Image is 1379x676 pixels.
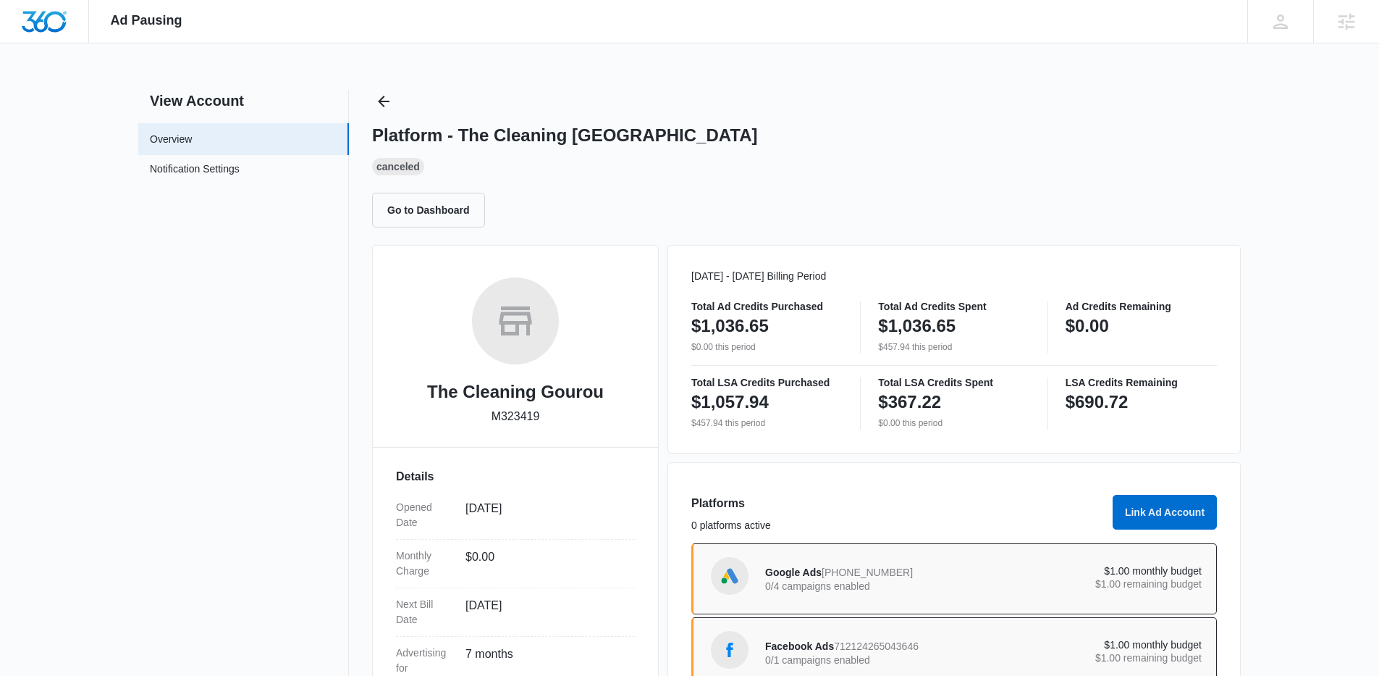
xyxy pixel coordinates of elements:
p: $0.00 [1066,314,1109,338]
h2: View Account [138,90,349,112]
a: Notification Settings [150,162,240,180]
h2: The Cleaning Gourou [427,379,604,405]
h3: Platforms [691,495,1104,512]
p: M323419 [492,408,540,425]
p: $1.00 remaining budget [984,653,1202,663]
p: Total Ad Credits Spent [878,301,1029,312]
p: $1,057.94 [691,391,769,414]
span: Ad Pausing [111,13,182,28]
div: Canceled [372,158,424,175]
p: $1,036.65 [691,314,769,338]
button: Go to Dashboard [372,193,485,228]
p: $367.22 [878,391,941,414]
dd: [DATE] [465,597,623,627]
dt: Monthly Charge [396,548,454,579]
p: Total LSA Credits Purchased [691,377,843,388]
a: Overview [150,132,192,147]
span: Google Ads [765,567,822,578]
div: Opened Date[DATE] [396,491,635,540]
img: Google Ads [719,565,741,587]
button: Back [372,90,395,113]
div: Next Bill Date[DATE] [396,588,635,637]
p: 0/4 campaigns enabled [765,581,984,591]
span: Facebook Ads [765,640,834,652]
dd: $0.00 [465,548,623,579]
p: 0 platforms active [691,518,1104,533]
h1: Platform - The Cleaning [GEOGRAPHIC_DATA] [372,125,757,146]
p: $0.00 this period [691,341,843,354]
button: Link Ad Account [1113,495,1217,530]
p: $690.72 [1066,391,1129,414]
p: LSA Credits Remaining [1066,377,1217,388]
p: $1.00 monthly budget [984,566,1202,576]
img: Facebook Ads [719,639,741,661]
p: Total Ad Credits Purchased [691,301,843,312]
dt: Next Bill Date [396,597,454,627]
dt: Opened Date [396,500,454,530]
div: Monthly Charge$0.00 [396,540,635,588]
dd: [DATE] [465,500,623,530]
p: $1,036.65 [878,314,956,338]
a: Go to Dashboard [372,204,494,216]
p: [DATE] - [DATE] Billing Period [691,269,1217,284]
p: $1.00 remaining budget [984,579,1202,589]
p: 0/1 campaigns enabled [765,655,984,665]
p: $457.94 this period [878,341,1029,354]
p: Ad Credits Remaining [1066,301,1217,312]
dt: Advertising for [396,646,454,676]
span: 712124265043646 [834,640,919,652]
p: $0.00 this period [878,417,1029,430]
h3: Details [396,468,635,485]
dd: 7 months [465,646,623,676]
span: [PHONE_NUMBER] [822,567,913,578]
p: $457.94 this period [691,417,843,430]
p: Total LSA Credits Spent [878,377,1029,388]
a: Google AdsGoogle Ads[PHONE_NUMBER]0/4 campaigns enabled$1.00 monthly budget$1.00 remaining budget [691,543,1217,614]
p: $1.00 monthly budget [984,640,1202,650]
